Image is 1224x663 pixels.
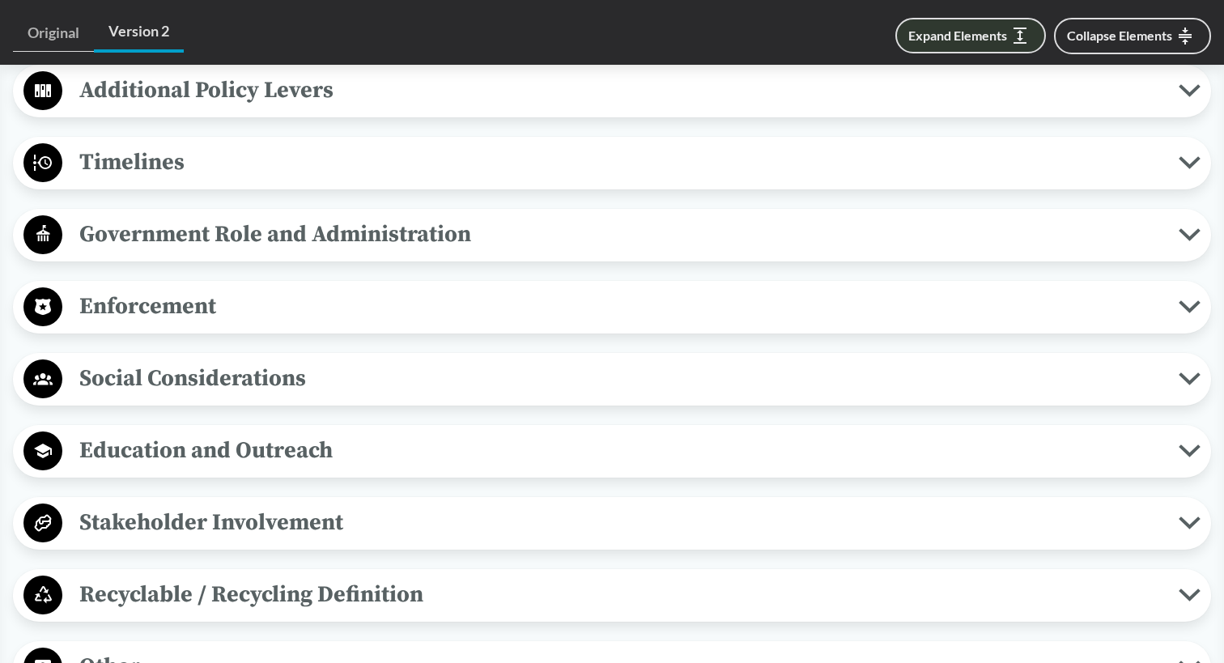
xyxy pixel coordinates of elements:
a: Version 2 [94,13,184,53]
button: Education and Outreach [19,431,1205,472]
button: Additional Policy Levers [19,70,1205,112]
span: Stakeholder Involvement [62,504,1179,541]
button: Timelines [19,142,1205,184]
span: Enforcement [62,288,1179,325]
span: Recyclable / Recycling Definition [62,576,1179,613]
button: Government Role and Administration [19,215,1205,256]
a: Original [13,15,94,52]
button: Recyclable / Recycling Definition [19,575,1205,616]
span: Government Role and Administration [62,216,1179,253]
button: Enforcement [19,287,1205,328]
button: Stakeholder Involvement [19,503,1205,544]
span: Education and Outreach [62,432,1179,469]
span: Additional Policy Levers [62,72,1179,108]
button: Collapse Elements [1054,18,1211,54]
span: Social Considerations [62,360,1179,397]
button: Expand Elements [895,18,1046,53]
button: Social Considerations [19,359,1205,400]
span: Timelines [62,144,1179,181]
